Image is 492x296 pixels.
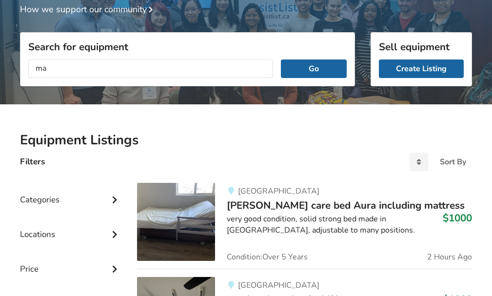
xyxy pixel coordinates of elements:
[427,253,472,261] span: 2 Hours Ago
[137,183,215,261] img: bedroom equipment-malsch care bed aura including mattress
[20,3,157,15] a: How we support our community
[281,59,347,78] button: Go
[443,212,472,224] h3: $1000
[20,244,121,279] div: Price
[238,280,319,291] span: [GEOGRAPHIC_DATA]
[20,210,121,244] div: Locations
[28,59,273,78] input: I am looking for...
[440,158,466,166] div: Sort By
[238,186,319,197] span: [GEOGRAPHIC_DATA]
[227,198,465,212] span: [PERSON_NAME] care bed Aura including mattress
[20,132,472,149] h2: Equipment Listings
[227,253,308,261] span: Condition: Over 5 Years
[20,175,121,210] div: Categories
[137,183,472,269] a: bedroom equipment-malsch care bed aura including mattress[GEOGRAPHIC_DATA][PERSON_NAME] care bed ...
[20,156,45,167] h4: Filters
[227,214,472,236] div: very good condition, solid strong bed made in [GEOGRAPHIC_DATA], adjustable to many positions.
[379,40,464,53] h3: Sell equipment
[28,40,347,53] h3: Search for equipment
[379,59,464,78] a: Create Listing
